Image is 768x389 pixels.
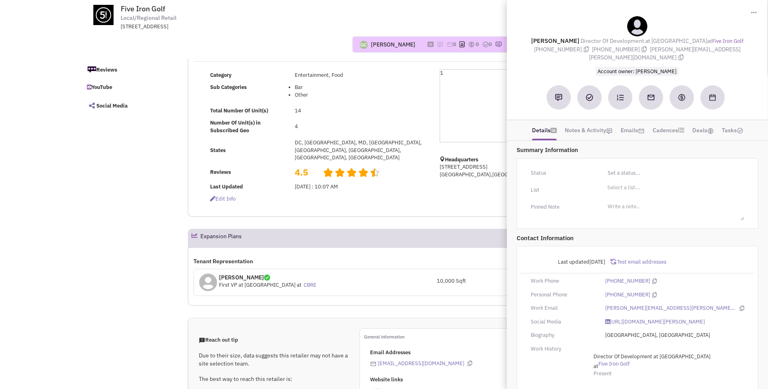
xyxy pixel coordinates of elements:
img: Send an email [647,93,655,101]
a: [PERSON_NAME][EMAIL_ADDRESS][PERSON_NAME][DOMAIN_NAME] [605,304,735,312]
span: Present [594,370,612,377]
b: Last Updated [210,183,243,190]
div: Work Phone [525,277,600,285]
li: Select a list... [605,184,640,190]
a: [URL][DOMAIN_NAME][PERSON_NAME] [605,318,705,326]
div: Work Email [525,304,600,312]
a: Notes & Activity [565,124,613,136]
span: 0 [453,41,456,48]
span: Director Of Development at [GEOGRAPHIC_DATA] [581,37,707,44]
span: at [297,281,302,288]
span: [PHONE_NUMBER] [534,46,592,53]
h2: Expansion Plans [200,229,242,247]
div: Last updated [525,254,611,270]
div: List [525,184,600,197]
img: Add a Task [586,94,593,101]
img: icon-email-active-16.png [370,361,377,367]
h2: 4.5 [295,166,317,170]
div: Work History [525,345,600,353]
img: icon-note.png [606,128,613,134]
b: Reviews [210,169,231,175]
b: Sub Categories [210,84,247,91]
img: Schedule a Meeting [709,94,716,101]
span: 0 [476,41,479,48]
span: Local/Regional Retail [121,14,177,22]
span: First VP at [GEOGRAPHIC_DATA] [219,281,296,288]
img: icon-dealamount.png [468,41,474,48]
div: Social Media [525,318,600,326]
div: Biography [525,332,600,339]
p: Tenant Representation [194,257,675,265]
span: Reach out tip [199,336,238,343]
a: Five Iron Golf [598,360,728,368]
div: Personal Phone [525,291,600,299]
td: 14 [292,105,429,117]
img: icon-note.png [437,41,443,48]
a: Five Iron Golf [712,38,743,45]
img: icon-dealamount.png [707,128,714,134]
lable: [PERSON_NAME] [531,37,579,44]
img: Create a deal [678,93,686,101]
p: [STREET_ADDRESS] [GEOGRAPHIC_DATA],[GEOGRAPHIC_DATA] [440,163,634,178]
p: The best way to reach this retailer is: [199,375,349,383]
a: Tasks [722,124,743,136]
p: Website links [370,376,509,384]
span: [DATE] [589,258,605,265]
td: Entertainment, Food [292,69,429,81]
span: Account owner: [PERSON_NAME] [596,67,679,76]
div: 10,000 Sqft [437,277,516,285]
td: 4 [292,117,429,137]
div: 1 [440,69,634,142]
a: [PHONE_NUMBER] [605,291,650,299]
p: Email Addresses [370,349,509,357]
b: Total Number Of Unit(s) [210,107,268,114]
span: Director Of Development at [GEOGRAPHIC_DATA] [594,353,723,361]
p: [PERSON_NAME] [219,273,319,281]
b: Category [210,72,232,78]
a: Reviews [83,61,171,78]
a: Social Media [83,97,171,114]
li: Other [295,91,427,99]
img: icon-email-active-16.png [638,128,645,134]
span: 0 [489,41,492,48]
b: Number Of Unit(s) in Subscribed Geo [210,119,261,134]
img: TaskCount.png [737,127,743,134]
a: [EMAIL_ADDRESS][DOMAIN_NAME] [378,360,464,367]
span: [PHONE_NUMBER] [592,46,650,53]
a: Cadences [653,124,684,136]
b: States [210,147,226,154]
img: Subscribe to a cadence [617,94,624,101]
a: Emails [621,124,645,136]
a: Deals [692,124,714,136]
span: at [581,37,743,44]
td: [DATE] : 10:07 AM [292,181,429,193]
div: [STREET_ADDRESS] [121,23,332,31]
a: YouTube [83,80,171,95]
img: icon-email-active-16.png [447,41,453,48]
p: Contact Information [517,234,758,242]
p: Due to their size, data suggests this retailer may not have a site selection team. [199,351,349,368]
div: Pinned Note [525,201,600,214]
li: Bar [295,84,427,91]
img: teammate.png [627,16,647,36]
td: DC, [GEOGRAPHIC_DATA], MD, [GEOGRAPHIC_DATA], [GEOGRAPHIC_DATA], [GEOGRAPHIC_DATA], [GEOGRAPHIC_D... [292,137,429,164]
img: research-icon.png [495,41,502,48]
span: Test email addresses [616,258,666,265]
p: General information [364,333,509,341]
div: Status [525,167,600,180]
div: [PERSON_NAME] [371,40,415,49]
img: TaskCount.png [482,41,489,48]
b: Headquarters [445,156,479,163]
span: [PERSON_NAME][EMAIL_ADDRESS][PERSON_NAME][DOMAIN_NAME] [589,46,740,61]
img: Add a note [555,94,562,101]
input: Set a status... [605,167,744,180]
span: [GEOGRAPHIC_DATA], [GEOGRAPHIC_DATA] [605,332,710,338]
a: Details [532,124,557,136]
span: Five Iron Golf [121,4,165,13]
a: [PHONE_NUMBER] [605,277,650,285]
span: at [594,353,732,370]
p: Summary Information [517,146,758,154]
span: Edit info [210,195,236,202]
img: icon-verified.png [264,275,270,281]
a: CBRE [304,281,317,288]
